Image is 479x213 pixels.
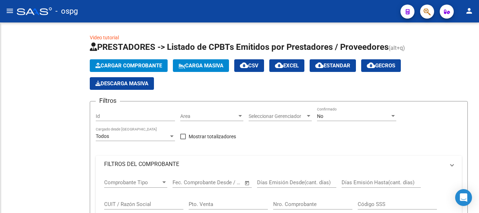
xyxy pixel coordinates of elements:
span: Estandar [315,62,350,69]
span: CSV [240,62,258,69]
span: Todos [96,133,109,139]
mat-icon: cloud_download [315,61,324,69]
input: Fecha inicio [173,179,201,186]
button: Estandar [310,59,356,72]
mat-icon: cloud_download [367,61,375,69]
span: Gecros [367,62,395,69]
input: Fecha fin [207,179,241,186]
button: Cargar Comprobante [90,59,168,72]
span: PRESTADORES -> Listado de CPBTs Emitidos por Prestadores / Proveedores [90,42,389,52]
mat-icon: cloud_download [240,61,248,69]
span: Area [180,113,237,119]
mat-icon: person [465,7,473,15]
button: Carga Masiva [173,59,229,72]
span: Carga Masiva [178,62,223,69]
a: Video tutorial [90,35,119,40]
button: CSV [234,59,264,72]
span: - ospg [55,4,78,19]
app-download-masive: Descarga masiva de comprobantes (adjuntos) [90,77,154,90]
h3: Filtros [96,96,120,106]
button: Open calendar [243,179,251,187]
span: Comprobante Tipo [104,179,161,186]
span: EXCEL [275,62,299,69]
mat-panel-title: FILTROS DEL COMPROBANTE [104,160,445,168]
span: Mostrar totalizadores [189,132,236,141]
span: Seleccionar Gerenciador [249,113,305,119]
div: Open Intercom Messenger [455,189,472,206]
mat-icon: cloud_download [275,61,283,69]
button: EXCEL [269,59,304,72]
button: Gecros [361,59,401,72]
span: No [317,113,323,119]
button: Descarga Masiva [90,77,154,90]
mat-expansion-panel-header: FILTROS DEL COMPROBANTE [96,156,462,173]
mat-icon: menu [6,7,14,15]
span: Descarga Masiva [95,80,148,87]
span: (alt+q) [389,45,405,51]
span: Cargar Comprobante [95,62,162,69]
